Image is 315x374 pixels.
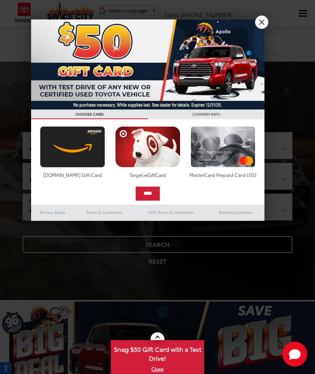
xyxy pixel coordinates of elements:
a: Brand Disclaimers [208,208,264,217]
div: MasterCard Prepaid Card USD [189,171,257,178]
a: SMS Terms & Conditions [134,208,208,217]
button: Toggle Chat Window [282,342,307,367]
a: Terms & Conditions [75,208,134,217]
a: Privacy Policy [31,208,75,217]
h3: CHOOSE CARD [31,109,148,119]
div: [DOMAIN_NAME] Gift Card [38,171,107,178]
h3: CONFIRM INFO [148,109,264,119]
svg: Start Chat [282,342,307,367]
span: Snag $50 Gift Card with a Test Drive! [112,341,203,365]
img: amazoncard.png [38,126,107,168]
img: 53411_top_152338.jpg [31,19,264,109]
img: targetcard.png [113,126,182,168]
img: mastercard.png [189,126,257,168]
div: Target eGiftCard [113,171,182,178]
